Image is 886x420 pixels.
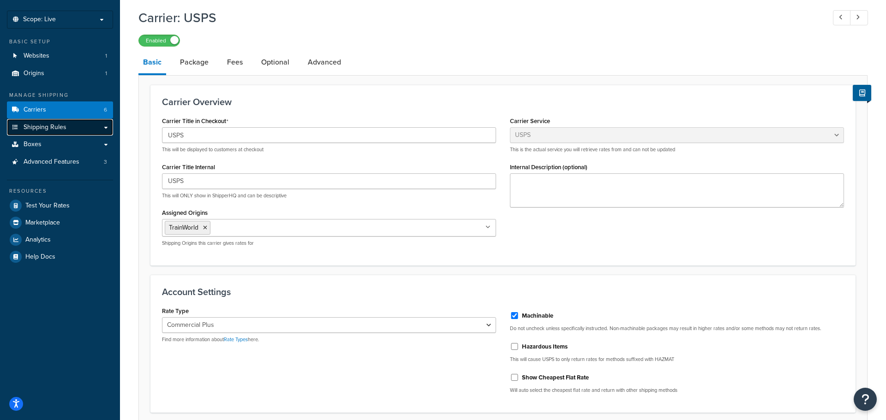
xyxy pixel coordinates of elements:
[138,51,166,75] a: Basic
[24,124,66,131] span: Shipping Rules
[105,70,107,77] span: 1
[854,388,877,411] button: Open Resource Center
[7,65,113,82] a: Origins1
[7,47,113,65] a: Websites1
[162,240,496,247] p: Shipping Origins this carrier gives rates for
[7,101,113,118] a: Carriers6
[7,136,113,153] a: Boxes
[257,51,294,73] a: Optional
[162,336,496,343] p: Find more information about here.
[162,287,844,297] h3: Account Settings
[7,91,113,99] div: Manage Shipping
[224,336,248,343] a: Rate Types
[510,356,844,363] p: This will cause USPS to only return rates for methods suffixed with HAZMAT
[7,38,113,46] div: Basic Setup
[104,106,107,114] span: 6
[24,106,46,114] span: Carriers
[24,158,79,166] span: Advanced Features
[7,47,113,65] li: Websites
[169,223,198,232] span: TrainWorld
[162,308,189,314] label: Rate Type
[162,164,215,171] label: Carrier Title Internal
[104,158,107,166] span: 3
[7,214,113,231] a: Marketplace
[7,187,113,195] div: Resources
[522,312,553,320] label: Machinable
[162,146,496,153] p: This will be displayed to customers at checkout
[24,70,44,77] span: Origins
[510,164,587,171] label: Internal Description (optional)
[7,248,113,265] a: Help Docs
[138,9,816,27] h1: Carrier: USPS
[522,343,568,351] label: Hazardous Items
[510,325,844,332] p: Do not uncheck unless specifically instructed. Non-machinable packages may result in higher rates...
[139,35,180,46] label: Enabled
[7,154,113,171] a: Advanced Features3
[7,119,113,136] a: Shipping Rules
[7,65,113,82] li: Origins
[850,10,868,25] a: Next Record
[175,51,213,73] a: Package
[23,16,56,24] span: Scope: Live
[162,192,496,199] p: This will ONLY show in ShipperHQ and can be descriptive
[510,146,844,153] p: This is the actual service you will retrieve rates from and can not be updated
[303,51,346,73] a: Advanced
[25,253,55,261] span: Help Docs
[24,141,42,148] span: Boxes
[25,202,70,210] span: Test Your Rates
[510,118,550,124] label: Carrier Service
[7,197,113,214] a: Test Your Rates
[7,154,113,171] li: Advanced Features
[105,52,107,60] span: 1
[162,118,228,125] label: Carrier Title in Checkout
[24,52,49,60] span: Websites
[510,387,844,394] p: Will auto select the cheapest flat rate and return with other shipping methods
[853,85,871,101] button: Show Help Docs
[222,51,247,73] a: Fees
[522,373,589,382] label: Show Cheapest Flat Rate
[25,236,51,244] span: Analytics
[162,97,844,107] h3: Carrier Overview
[7,101,113,118] li: Carriers
[833,10,851,25] a: Previous Record
[162,209,208,216] label: Assigned Origins
[7,231,113,248] a: Analytics
[25,219,60,227] span: Marketplace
